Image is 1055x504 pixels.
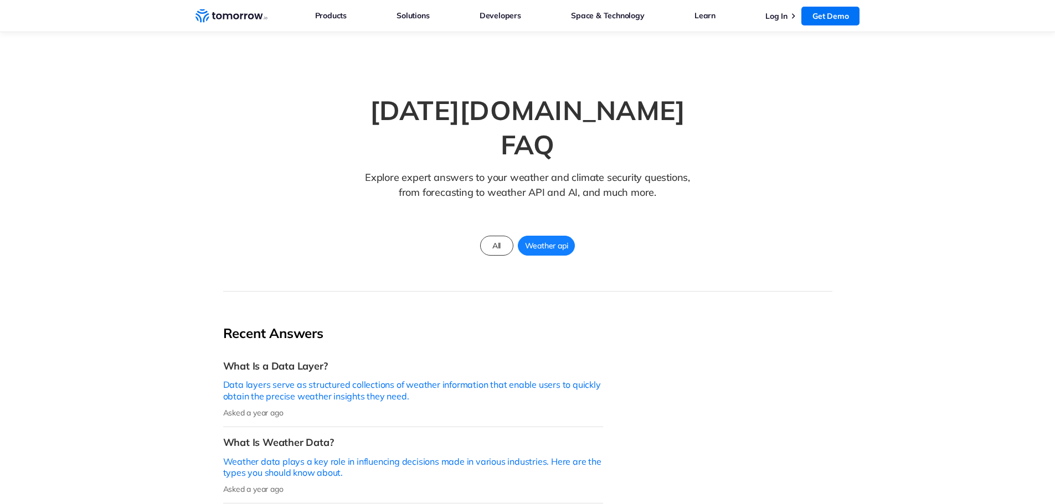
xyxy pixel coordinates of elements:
[518,238,575,253] span: Weather api
[195,8,267,24] a: Home link
[571,8,644,23] a: Space & Technology
[223,484,603,494] p: Asked a year ago
[315,8,347,23] a: Products
[518,236,575,256] a: Weather api
[480,8,521,23] a: Developers
[480,236,513,256] a: All
[223,379,603,402] p: Data layers serve as structured collections of weather information that enable users to quickly o...
[360,170,695,217] p: Explore expert answers to your weather and climate security questions, from forecasting to weathe...
[801,7,860,25] a: Get Demo
[223,427,603,503] a: What Is Weather Data?Weather data plays a key role in influencing decisions made in various indus...
[223,351,603,427] a: What Is a Data Layer?Data layers serve as structured collections of weather information that enab...
[694,8,716,23] a: Learn
[223,325,603,342] h2: Recent Answers
[223,456,603,479] p: Weather data plays a key role in influencing decisions made in various industries. Here are the t...
[765,11,788,21] a: Log In
[223,360,603,372] h3: What Is a Data Layer?
[223,408,603,418] p: Asked a year ago
[339,93,716,162] h1: [DATE][DOMAIN_NAME] FAQ
[486,238,507,253] span: All
[397,8,429,23] a: Solutions
[223,436,603,449] h3: What Is Weather Data?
